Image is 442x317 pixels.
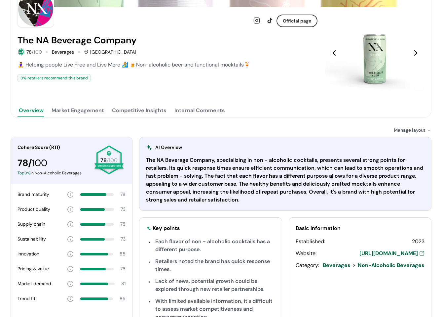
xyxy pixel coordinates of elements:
span: Top 0 % [18,170,30,176]
span: 🧘‍♀️ Helping people Live Free and Live More 🏄 🍺Non-alcoholic beer and functional mocktails🍹 [18,61,250,68]
div: Product quality [18,206,50,213]
button: Competitive Insights [111,104,168,117]
img: Slide 0 [325,14,424,92]
div: The NA Beverage Company, specializing in non - alcoholic cocktails, presents several strong point... [146,156,424,204]
span: Beverages [323,261,350,269]
div: 0 % retailers recommend this brand [18,74,91,82]
div: 73 [121,206,126,213]
div: 85 percent [80,297,113,300]
div: Brand maturity [18,191,49,198]
div: Beverages [52,49,74,56]
div: In Non-Alcoholic Beverages [18,170,89,176]
span: /100 [32,49,42,55]
h2: The NA Beverage Company [18,35,136,46]
button: Next Slide [410,47,421,59]
button: Market Engagement [50,104,105,117]
div: [GEOGRAPHIC_DATA] [84,49,136,56]
div: Supply chain [18,221,45,228]
div: Innovation [18,250,39,257]
div: Internal Comments [174,107,225,114]
div: 81 [121,280,126,287]
span: 78 [26,49,32,55]
div: 78 [120,191,126,198]
div: Sustainability [18,236,46,243]
div: 78 percent [80,193,114,196]
span: 78 [100,157,107,164]
span: Non-Alcoholic Beverages [358,261,424,269]
button: Official page [276,15,317,27]
div: 76 [120,265,126,272]
button: Previous Slide [329,47,340,59]
button: Overview [18,104,45,117]
div: 2023 [412,238,424,246]
div: 78 / [18,156,89,170]
div: 85 percent [80,253,113,255]
div: 75 [120,221,126,228]
div: Carousel [325,14,424,92]
div: Basic information [296,224,425,232]
div: Website: [296,249,316,257]
div: AI Overview [146,144,182,151]
div: 76 percent [80,268,114,270]
div: 73 [121,236,126,243]
div: Cohere Score (RTI) [18,144,89,151]
div: Market demand [18,280,51,287]
div: Pricing & value [18,265,49,272]
div: Manage layout [394,127,431,134]
a: [URL][DOMAIN_NAME] [359,249,424,257]
div: 85 [120,250,126,257]
span: Lack of news, potential growth could be explored through new retailer partnerships. [155,278,265,293]
div: 75 percent [80,223,114,226]
div: 81 percent [80,283,115,285]
div: Key points [153,224,180,232]
div: 85 [120,295,126,302]
span: 100 [32,157,47,169]
div: 73 percent [80,238,114,241]
span: /100 [107,157,118,164]
div: Slide 1 [325,14,424,92]
span: Retailers noted the brand has quick response times. [155,258,270,273]
div: Trend fit [18,295,35,302]
div: Established: [296,238,325,246]
div: Category: [296,261,319,269]
div: 73 percent [80,208,114,211]
span: Each flavor of non - alcoholic cocktails has a different purpose. [155,238,270,253]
